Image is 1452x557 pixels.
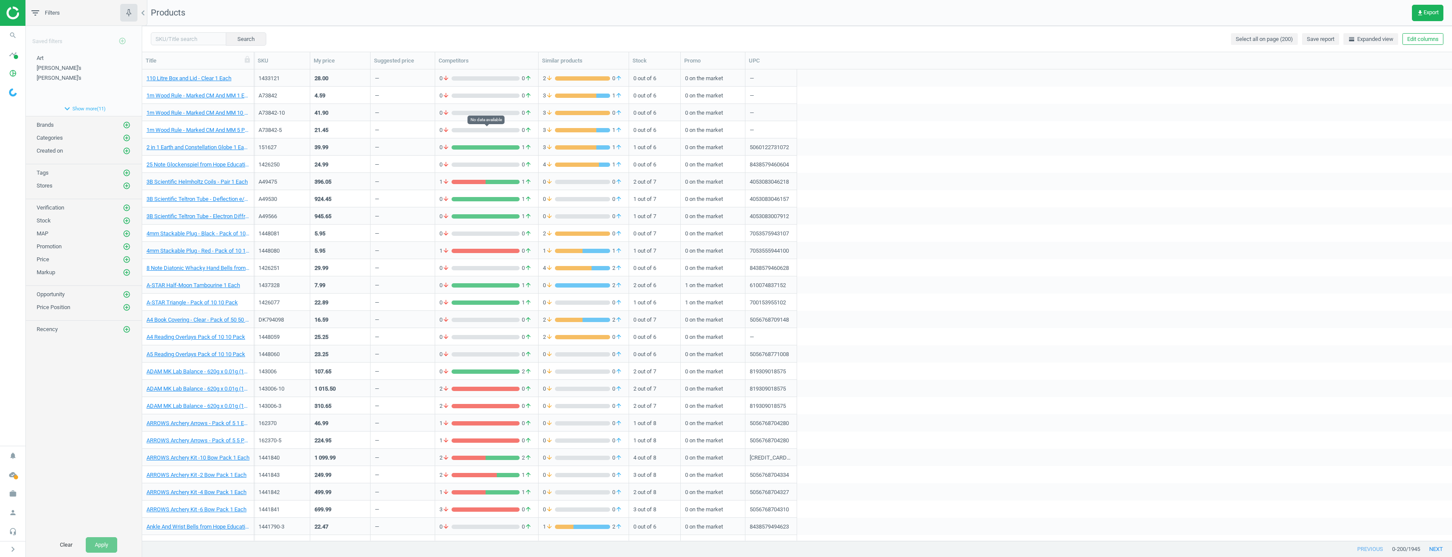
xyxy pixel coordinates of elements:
[375,213,379,223] div: —
[146,282,240,289] a: A-STAR Half-Moon Tambourine 1 Each
[543,282,555,289] span: 0
[5,27,21,44] i: search
[633,174,676,189] div: 2 out of 7
[1402,33,1443,45] button: Edit columns
[525,264,532,272] i: arrow_upward
[37,291,65,297] span: Opportunity
[146,454,249,462] a: ARROWS Archery Kit -10 Bow Pack 1 Each
[146,75,231,82] a: 110 Litre Box and Lid - Clear 1 Each
[122,121,131,129] button: add_circle_outline
[62,103,72,114] i: expand_more
[123,204,131,212] i: add_circle_outline
[258,57,306,65] div: SKU
[6,6,68,19] img: ajHJNr6hYgQAAAAASUVORK5CYII=
[26,26,142,50] div: Saved filters
[5,447,21,464] i: notifications
[315,75,328,82] div: 28.00
[525,92,532,100] i: arrow_upward
[1412,5,1443,21] button: get_appExport
[633,208,676,223] div: 1 out of 7
[750,264,789,275] div: 8438579460628
[37,65,81,71] span: [PERSON_NAME]'s
[1420,541,1452,557] button: next
[543,230,555,238] span: 2
[546,195,553,203] i: arrow_downward
[1236,35,1293,43] span: Select all on page (200)
[146,57,250,65] div: Title
[123,134,131,142] i: add_circle_outline
[615,264,622,272] i: arrow_upward
[123,256,131,263] i: add_circle_outline
[750,70,792,85] div: —
[546,75,553,82] i: arrow_downward
[610,247,624,255] span: 1
[375,92,379,103] div: —
[375,230,379,241] div: —
[610,230,624,238] span: 0
[122,181,131,190] button: add_circle_outline
[610,178,624,186] span: 0
[315,247,325,255] div: 5.95
[442,247,449,255] i: arrow_downward
[610,213,624,220] span: 0
[226,32,266,45] button: Search
[750,213,789,223] div: 4053083007912
[615,230,622,238] i: arrow_upward
[30,8,41,18] i: filter_list
[259,264,305,272] div: 1426251
[615,75,622,82] i: arrow_upward
[5,46,21,63] i: timeline
[37,243,62,250] span: Promotion
[259,92,305,100] div: A73842
[37,256,49,263] span: Price
[51,537,81,553] button: Clear
[520,75,534,82] span: 0
[525,230,532,238] i: arrow_upward
[525,126,532,134] i: arrow_upward
[542,57,625,65] div: Similar products
[146,368,249,376] a: ADAM MK Lab Balance - 620g x 0.01g (100VAC-250VAC) 1 Each
[5,466,21,483] i: cloud_done
[146,350,245,358] a: A5 Reading Overlays Pack of 10 10 Pack
[520,213,534,220] span: 1
[520,247,534,255] span: 0
[37,147,63,154] span: Created on
[442,264,449,272] i: arrow_downward
[610,282,624,289] span: 2
[442,144,449,151] i: arrow_downward
[146,126,249,134] a: 1m Wood Rule - Marked CM And MM 5 Pack
[315,144,328,151] div: 39.99
[520,282,534,289] span: 1
[37,230,48,237] span: MAP
[259,126,305,134] div: A73842-5
[750,122,792,137] div: —
[37,217,51,224] span: Stock
[138,8,148,18] i: chevron_left
[685,174,741,189] div: 0 on the market
[315,230,325,238] div: 5.95
[633,243,676,258] div: 1 out of 7
[1231,33,1298,45] button: Select all on page (200)
[633,139,676,154] div: 1 out of 6
[37,204,64,211] span: Verification
[314,57,367,65] div: My price
[442,230,449,238] i: arrow_downward
[146,299,238,307] a: A-STAR Triangle - Pack of 10 10 Pack
[37,122,54,128] span: Brands
[259,213,305,220] div: A49566
[525,213,532,220] i: arrow_upward
[259,282,305,289] div: 1437328
[114,32,131,50] button: add_circle_outline
[546,109,553,117] i: arrow_downward
[546,213,553,220] i: arrow_downward
[610,126,624,134] span: 1
[122,303,131,312] button: add_circle_outline
[259,75,305,82] div: 1433121
[543,213,555,220] span: 0
[633,191,676,206] div: 1 out of 7
[439,126,452,134] span: 0
[439,247,452,255] span: 1
[543,195,555,203] span: 0
[142,69,1452,541] div: grid
[615,178,622,186] i: arrow_upward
